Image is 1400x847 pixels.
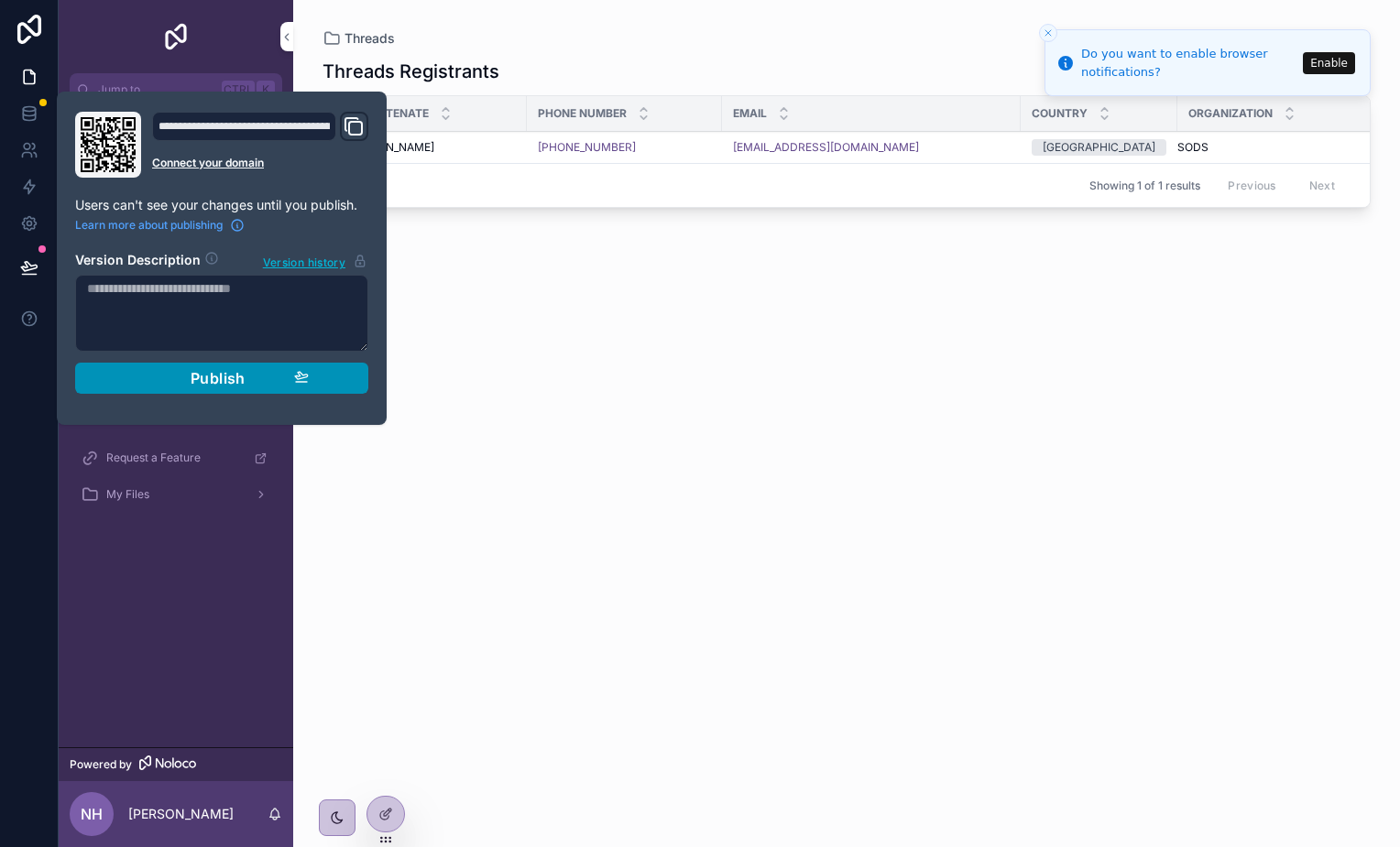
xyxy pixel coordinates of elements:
[323,59,499,84] h1: Threads Registrants
[106,487,149,502] span: My Files
[323,29,395,48] a: Threads
[98,82,214,97] span: Jump to...
[75,363,368,394] button: Publish
[222,81,255,99] span: Ctrl
[1081,45,1297,81] div: Do you want to enable browser notifications?
[1032,139,1166,156] a: [GEOGRAPHIC_DATA]
[538,106,627,121] span: Phone Number
[733,106,767,121] span: Email
[75,218,245,233] a: Learn more about publishing
[1303,52,1355,74] button: Enable
[106,451,201,465] span: Request a Feature
[1043,139,1155,156] div: [GEOGRAPHIC_DATA]
[345,140,434,155] span: [PERSON_NAME]
[1177,140,1209,155] span: SODS
[345,29,395,48] span: Threads
[70,441,282,474] a: Request a Feature
[345,140,516,155] a: [PERSON_NAME]
[1089,179,1200,193] span: Showing 1 of 1 results
[59,747,293,781] a: Powered by
[1188,106,1273,121] span: Organization
[75,218,223,233] span: Learn more about publishing
[733,140,919,155] a: [EMAIL_ADDRESS][DOMAIN_NAME]
[345,106,429,121] span: Concatenate
[128,805,234,823] p: [PERSON_NAME]
[258,82,273,97] span: K
[70,757,132,772] span: Powered by
[1039,24,1057,42] button: Close toast
[733,140,1010,155] a: [EMAIL_ADDRESS][DOMAIN_NAME]
[161,22,191,51] img: App logo
[81,803,103,825] span: NH
[262,251,368,271] button: Version history
[152,112,368,178] div: Domain and Custom Link
[70,73,282,106] button: Jump to...CtrlK
[1177,140,1356,155] a: SODS
[75,251,201,271] h2: Version Description
[538,140,636,155] a: [PHONE_NUMBER]
[152,156,368,170] a: Connect your domain
[538,140,711,155] a: [PHONE_NUMBER]
[191,369,246,387] span: Publish
[1032,106,1088,121] span: Country
[75,196,368,214] p: Users can't see your changes until you publish.
[70,478,282,511] a: My Files
[263,252,345,270] span: Version history
[1020,589,1400,847] iframe: Slideout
